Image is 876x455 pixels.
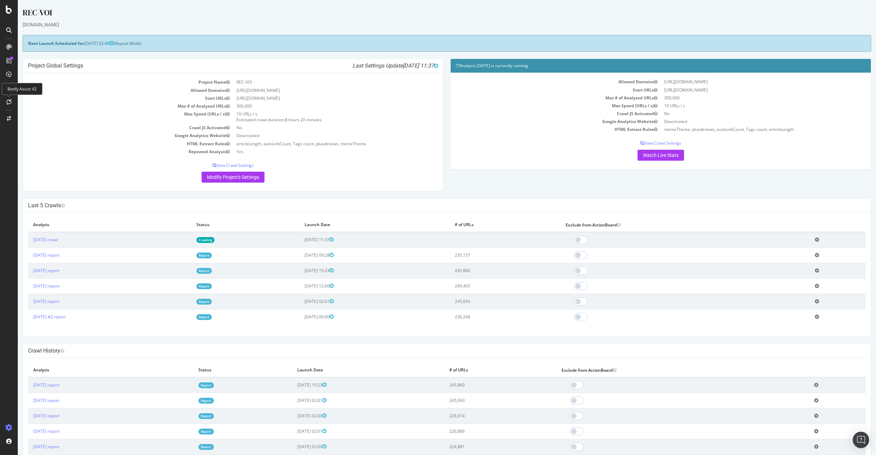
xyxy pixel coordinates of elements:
[280,397,309,403] span: [DATE] 02:01
[438,102,643,110] td: Max Speed (URLs / s)
[643,94,848,102] td: 300,000
[438,110,643,118] td: Crawl JS Activated
[15,397,42,403] a: [DATE] report
[215,86,420,94] td: [URL][DOMAIN_NAME]
[215,102,420,110] td: 300,000
[10,78,215,86] td: Project Name
[179,299,194,305] a: Report
[539,363,791,377] th: Exclude from ActionBoard
[181,398,196,404] a: Report
[543,218,792,232] th: Exclude from ActionBoard
[280,413,309,419] span: [DATE] 02:00
[287,314,316,320] span: [DATE] 00:00
[215,148,420,156] td: Yes
[5,7,853,21] div: REC-VOI
[179,237,197,243] a: Crawling
[10,140,215,148] td: HTML Extract Rules
[10,347,848,354] h4: Crawl History
[10,162,420,168] p: View Crawl Settings
[179,314,194,320] a: Report
[385,62,420,69] span: [DATE] 11:37
[15,382,42,388] a: [DATE] report
[15,283,42,289] a: [DATE] report
[10,62,420,69] h4: Project Global Settings
[10,202,848,209] h4: Last 5 Crawls
[215,78,420,86] td: REC-VOI
[280,382,309,388] span: [DATE] 15:23
[181,444,196,450] a: Report
[15,268,42,273] a: [DATE] report
[15,413,42,419] a: [DATE] report
[287,268,316,273] span: [DATE] 15:23
[215,94,420,102] td: [URL][DOMAIN_NAME]
[643,118,848,125] td: Deactivated
[274,363,426,377] th: Launch Date
[643,86,848,94] td: [URL][DOMAIN_NAME]
[426,377,539,393] td: 245,860
[10,110,215,124] td: Max Speed (URLs / s)
[10,94,215,102] td: Start URLs
[426,423,539,439] td: 226,886
[438,78,643,86] td: Allowed Domains
[280,428,309,434] span: [DATE] 02:01
[10,218,173,232] th: Analysis
[15,314,48,320] a: [DATE] #2 report
[215,110,420,124] td: 10 URLs / s Estimated crawl duration:
[432,247,543,263] td: 235,157
[438,125,643,133] td: HTML Extract Rules
[620,150,666,161] a: Watch Live Stats
[184,172,247,183] a: Modify Project's Settings
[181,413,196,419] a: Report
[181,429,196,434] a: Report
[5,21,853,28] div: [DOMAIN_NAME]
[643,102,848,110] td: 10 URLs / s
[15,444,42,450] a: [DATE] report
[15,252,42,258] a: [DATE] report
[643,110,848,118] td: No
[10,148,215,156] td: Repeated Analysis
[432,278,543,294] td: 245,405
[432,218,543,232] th: # of URLs
[287,298,316,304] span: [DATE] 02:01
[215,124,420,132] td: No
[643,125,848,133] td: memeTheme, plusdenews, autoLinkCount, Tags count, articleLength
[432,294,543,309] td: 245,693
[432,309,543,324] td: 236,246
[426,439,539,454] td: 224,881
[853,432,869,448] div: Open Intercom Messenger
[10,363,176,377] th: Analysis
[10,102,215,110] td: Max # of Analysed URLs
[280,444,309,450] span: [DATE] 02:00
[10,40,67,46] strong: Next Launch Scheduled for:
[10,132,215,139] td: Google Analytics Website
[179,268,194,274] a: Report
[179,283,194,289] a: Report
[215,132,420,139] td: Deactivated
[426,408,539,423] td: 226,014
[282,218,432,232] th: Launch Date
[267,117,304,123] span: 8 hours 20 minutes
[438,118,643,125] td: Google Analytics Website
[179,253,194,258] a: Report
[432,263,543,278] td: 245,860
[438,94,643,102] td: Max # of Analysed URLs
[10,124,215,132] td: Crawl JS Activated
[287,283,316,289] span: [DATE] 12:00
[438,86,643,94] td: Start URLs
[10,86,215,94] td: Allowed Domains
[426,363,539,377] th: # of URLs
[181,382,196,388] a: Report
[426,393,539,408] td: 245,693
[287,237,316,243] span: [DATE] 11:37
[2,83,42,95] div: Botify Assist V2
[67,40,96,46] span: [DATE] 02:00
[15,237,40,243] a: [DATE] crawl
[5,35,853,52] div: (Repeat Mode)
[287,252,316,258] span: [DATE] 09:28
[335,62,420,69] i: Last Settings Update
[643,78,848,86] td: [URL][DOMAIN_NAME]
[176,363,275,377] th: Status
[438,62,848,69] h4: Analysis [DATE] is currently running
[215,140,420,148] td: articleLength, autoLinkCount, Tags count, plusdenews, memeTheme
[15,428,42,434] a: [DATE] report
